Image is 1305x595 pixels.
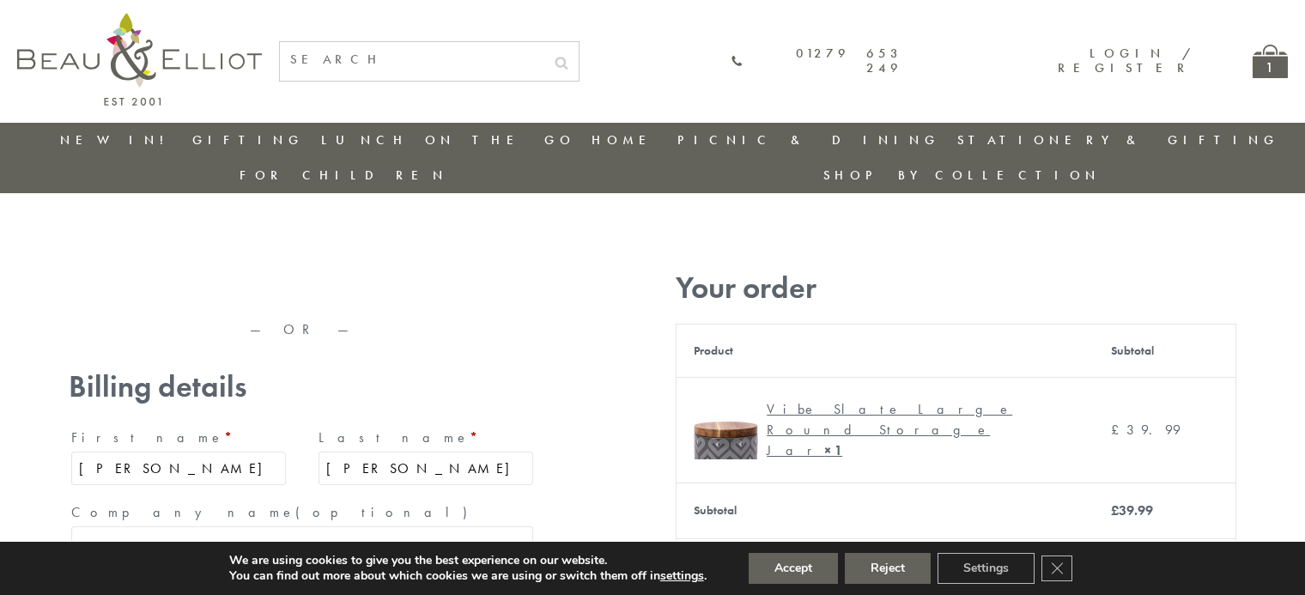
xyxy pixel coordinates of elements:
p: — OR — [69,322,536,337]
img: Vibe Slate Large Round Storage Jar [694,395,758,459]
a: Stationery & Gifting [957,131,1279,149]
img: logo [17,13,262,106]
span: (optional) [295,503,477,521]
bdi: 39.99 [1111,421,1181,439]
button: Reject [845,553,931,584]
a: Picnic & Dining [677,131,940,149]
a: Lunch On The Go [321,131,575,149]
a: Vibe Slate Large Round Storage Jar Vibe Slate Large Round Storage Jar× 1 [694,395,1077,465]
a: New in! [60,131,175,149]
button: Settings [938,553,1035,584]
input: SEARCH [280,42,544,77]
a: Gifting [192,131,304,149]
p: You can find out more about which cookies we are using or switch them off in . [229,568,707,584]
label: First name [71,424,286,452]
a: Home [592,131,660,149]
bdi: 39.99 [1111,501,1153,519]
span: £ [1111,421,1126,439]
button: Accept [749,553,838,584]
h3: Your order [676,270,1236,306]
label: Last name [319,424,533,452]
iframe: Secure express checkout frame [65,264,539,305]
h3: Billing details [69,369,536,404]
button: settings [660,568,704,584]
strong: × 1 [824,441,842,459]
th: Product [677,324,1094,377]
span: £ [1111,501,1119,519]
a: Shop by collection [823,167,1101,184]
th: Subtotal [677,483,1094,538]
a: 1 [1253,45,1288,78]
p: We are using cookies to give you the best experience on our website. [229,553,707,568]
a: Login / Register [1058,45,1193,76]
label: Company name [71,499,533,526]
button: Close GDPR Cookie Banner [1041,556,1072,581]
a: For Children [240,167,448,184]
a: 01279 653 249 [731,46,902,76]
div: Vibe Slate Large Round Storage Jar [767,399,1064,461]
th: Subtotal [1094,324,1236,377]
